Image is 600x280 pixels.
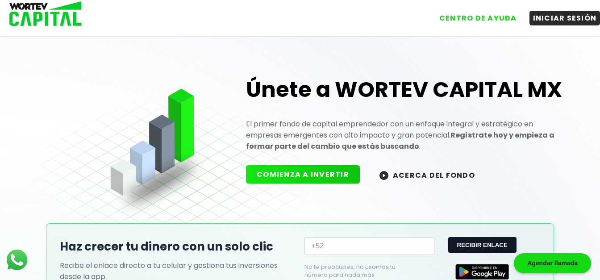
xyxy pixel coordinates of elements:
[60,238,296,255] h2: Haz crecer tu dinero con un solo clic
[246,169,369,180] a: COMIENZA A INVERTIR
[246,130,554,151] strong: Regístrate hoy y empieza a formar parte del cambio que estás buscando
[4,247,29,272] img: logos_whatsapp-icon.242b2217.svg
[514,253,591,273] div: Agendar llamada
[246,118,570,152] p: El primer fondo de capital emprendedor con un enfoque integral y estratégico en empresas emergent...
[448,237,517,253] button: RECIBIR ENLACE
[455,264,509,280] img: Google Play
[379,171,388,180] img: wortev-capital-acerca-del-fondo
[304,263,420,279] p: No te preocupes, no usamos tu número para nada más.
[427,4,521,25] a: CENTRO DE AYUDA
[369,165,486,184] button: ACERCA DEL FONDO
[246,165,360,184] button: COMIENZA A INVERTIR
[246,75,570,104] h1: Únete a WORTEV CAPITAL MX
[436,11,521,25] button: CENTRO DE AYUDA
